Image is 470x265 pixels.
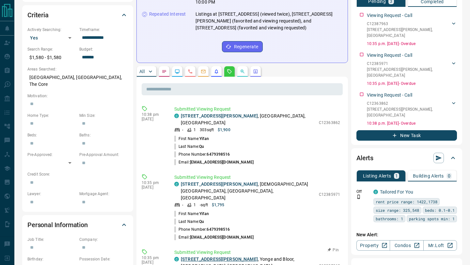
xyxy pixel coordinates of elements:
[207,152,230,157] span: 6479398516
[27,93,128,99] p: Motivation:
[181,181,258,187] a: [STREET_ADDRESS][PERSON_NAME]
[27,217,128,233] div: Personal Information
[27,72,128,90] p: [GEOGRAPHIC_DATA], [GEOGRAPHIC_DATA], The Core
[142,180,164,185] p: 10:35 pm
[174,234,254,240] p: Email:
[79,152,128,158] p: Pre-Approval Amount:
[181,257,258,262] a: [STREET_ADDRESS][PERSON_NAME]
[142,185,164,190] p: [DATE]
[409,215,455,222] span: parking spots min: 1
[199,211,209,216] span: Yifan
[79,132,128,138] p: Baths:
[190,160,254,164] span: [EMAIL_ADDRESS][DOMAIN_NAME]
[367,20,457,40] div: C12387963[STREET_ADDRESS][PERSON_NAME],[GEOGRAPHIC_DATA]
[324,247,343,253] button: Pin
[27,46,76,52] p: Search Range:
[367,41,457,47] p: 10:35 p.m. [DATE] - Overdue
[175,69,180,74] svg: Lead Browsing Activity
[27,66,128,72] p: Areas Searched:
[174,136,209,142] p: First Name:
[174,182,179,186] div: condos.ca
[27,220,88,230] h2: Personal Information
[149,11,186,18] p: Repeated Interest
[201,69,206,74] svg: Emails
[218,127,230,133] p: $1,900
[367,12,412,19] p: Viewing Request - Call
[194,127,196,133] p: 1
[376,215,403,222] span: bathrooms: 1
[200,202,208,208] p: - sqft
[395,174,398,178] p: 1
[190,235,254,240] span: [EMAIL_ADDRESS][DOMAIN_NAME]
[199,144,204,149] span: Qu
[194,202,196,208] p: 1
[367,59,457,80] div: C12385971[STREET_ADDRESS][PERSON_NAME],[GEOGRAPHIC_DATA]
[356,195,361,199] svg: Push Notification Only
[356,150,457,166] div: Alerts
[181,113,258,118] a: [STREET_ADDRESS][PERSON_NAME]
[367,120,457,126] p: 10:38 p.m. [DATE] - Overdue
[174,144,204,149] p: Last Name:
[182,202,183,208] p: -
[367,99,457,119] div: C12363862[STREET_ADDRESS][PERSON_NAME],[GEOGRAPHIC_DATA]
[174,257,179,261] div: condos.ca
[413,174,444,178] p: Building Alerts
[212,202,225,208] p: $1,795
[196,11,342,31] p: Listings at [STREET_ADDRESS] (viewed twice), [STREET_ADDRESS][PERSON_NAME] (favorited and viewing...
[174,249,340,256] p: Submitted Viewing Request
[174,151,230,157] p: Phone Number:
[367,92,412,99] p: Viewing Request - Call
[425,207,455,213] span: beds: 0.1-0.1
[363,174,391,178] p: Listing Alerts
[200,127,214,133] p: 303 sqft
[356,231,457,238] p: New Alert:
[376,198,437,205] span: rent price range: 1422,1738
[27,27,76,33] p: Actively Searching:
[27,132,76,138] p: Beds:
[27,7,128,23] div: Criteria
[367,101,450,106] p: C12363862
[27,171,128,177] p: Credit Score:
[356,153,373,163] h2: Alerts
[390,240,423,251] a: Condos
[319,120,340,126] p: C12363862
[162,69,167,74] svg: Notes
[199,136,209,141] span: Yifan
[79,237,128,242] p: Company:
[356,130,457,141] button: New Task
[423,240,457,251] a: Mr.Loft
[27,33,76,43] div: Yes
[174,226,230,232] p: Phone Number:
[79,191,128,197] p: Mortgage Agent:
[27,113,76,118] p: Home Type:
[181,181,316,201] p: , [DEMOGRAPHIC_DATA][GEOGRAPHIC_DATA], [GEOGRAPHIC_DATA], [GEOGRAPHIC_DATA]
[240,69,245,74] svg: Opportunities
[27,256,76,262] p: Birthday:
[222,41,263,52] button: Regenerate
[27,52,76,63] p: $1,580 - $1,580
[142,117,164,121] p: [DATE]
[27,191,76,197] p: Lawyer:
[199,219,204,224] span: Qu
[367,61,450,67] p: C12385971
[27,10,49,20] h2: Criteria
[79,113,128,118] p: Min Size:
[79,46,128,52] p: Budget:
[27,152,76,158] p: Pre-Approved:
[376,207,419,213] span: size range: 325,548
[174,159,254,165] p: Email:
[367,81,457,86] p: 10:35 p.m. [DATE] - Overdue
[207,227,230,232] span: 6479398516
[174,211,209,217] p: First Name:
[253,69,258,74] svg: Agent Actions
[182,127,183,133] p: -
[356,189,369,195] p: Off
[380,189,413,195] a: Tailored For You
[448,174,450,178] p: 0
[367,21,450,27] p: C12387963
[174,174,340,181] p: Submitted Viewing Request
[188,69,193,74] svg: Calls
[79,256,128,262] p: Possession Date:
[174,114,179,118] div: condos.ca
[142,112,164,117] p: 10:38 pm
